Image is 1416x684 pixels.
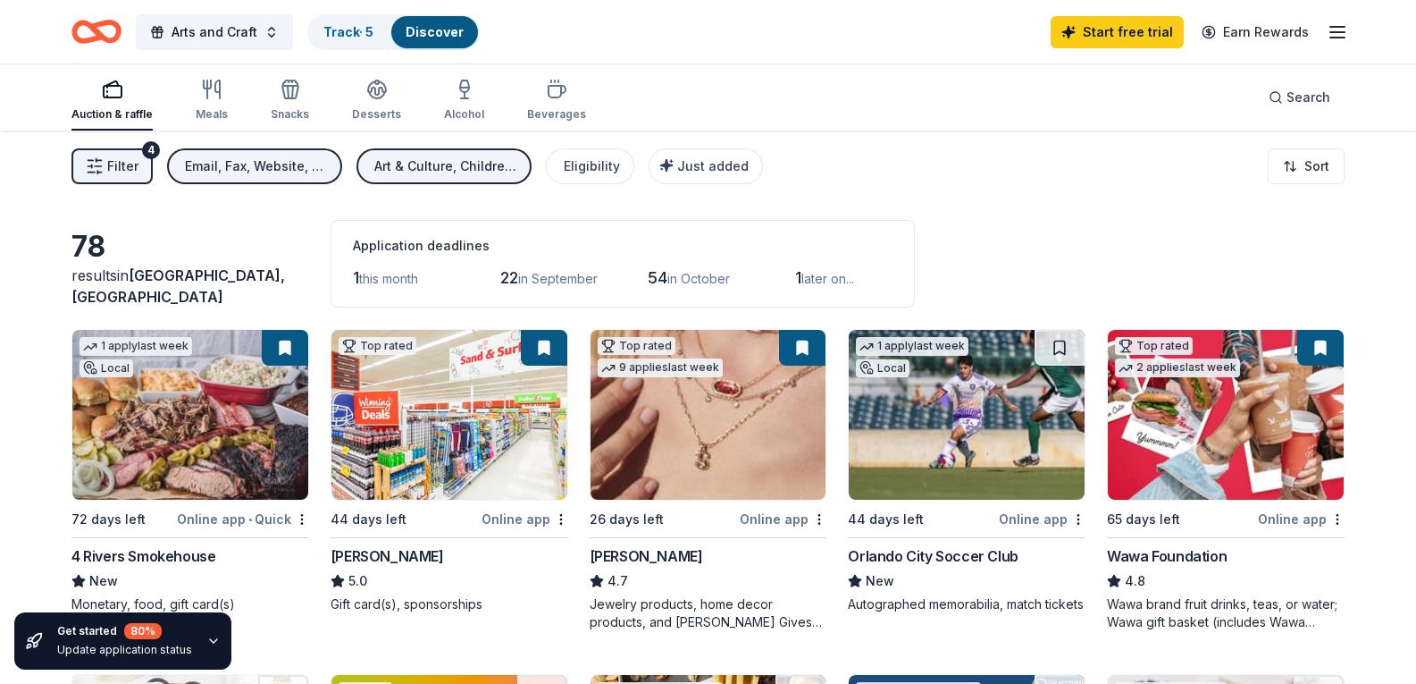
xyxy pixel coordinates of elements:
div: Local [80,359,133,377]
span: 4.8 [1125,570,1145,592]
div: Wawa brand fruit drinks, teas, or water; Wawa gift basket (includes Wawa products and coupons) [1107,595,1345,631]
span: Arts and Craft [172,21,257,43]
div: 80 % [124,623,162,639]
span: New [89,570,118,592]
img: Image for 4 Rivers Smokehouse [72,330,308,500]
div: 1 apply last week [80,337,192,356]
div: Auction & raffle [71,107,153,122]
a: Image for Wawa FoundationTop rated2 applieslast week65 days leftOnline appWawa Foundation4.8Wawa ... [1107,329,1345,631]
span: 4.7 [607,570,628,592]
button: Meals [196,72,228,131]
span: Just added [677,158,749,173]
span: Search [1286,87,1330,108]
a: Home [71,11,121,53]
button: Beverages [527,72,586,131]
button: Just added [649,148,763,184]
span: this month [359,271,418,286]
span: in September [518,271,598,286]
div: Eligibility [564,156,620,177]
div: Get started [57,623,192,639]
div: Online app [999,508,1085,530]
button: Search [1254,80,1345,115]
a: Earn Rewards [1191,16,1320,48]
div: Application deadlines [353,235,892,257]
span: [GEOGRAPHIC_DATA], [GEOGRAPHIC_DATA] [71,266,285,306]
div: Wawa Foundation [1107,545,1227,567]
div: 44 days left [331,509,406,530]
span: Sort [1304,156,1329,177]
button: Art & Culture, Children, Education, Social Justice [356,148,532,184]
div: Local [856,359,909,377]
div: Online app [740,508,826,530]
button: Alcohol [444,72,484,131]
div: Snacks [271,107,309,122]
div: Online app [1258,508,1345,530]
a: Start free trial [1051,16,1184,48]
div: 9 applies last week [598,359,723,377]
a: Image for Winn-DixieTop rated44 days leftOnline app[PERSON_NAME]5.0Gift card(s), sponsorships [331,329,568,613]
span: • [248,512,252,527]
span: 54 [648,268,667,287]
span: 1 [353,268,359,287]
a: Discover [406,24,464,39]
div: 1 apply last week [856,337,968,356]
button: Email, Fax, Website, Mail, In app, In person, Phone [167,148,342,184]
div: results [71,265,309,308]
div: Top rated [339,337,416,355]
div: Desserts [352,107,401,122]
div: Art & Culture, Children, Education, Social Justice [374,156,517,177]
button: Eligibility [546,148,634,184]
button: Arts and Craft [136,14,293,50]
div: Email, Fax, Website, Mail, In app, In person, Phone [185,156,328,177]
a: Image for 4 Rivers Smokehouse1 applylast weekLocal72 days leftOnline app•Quick4 Rivers Smokehouse... [71,329,309,613]
div: Gift card(s), sponsorships [331,595,568,613]
span: later on... [801,271,854,286]
img: Image for Winn-Dixie [331,330,567,500]
span: 1 [795,268,801,287]
div: Top rated [598,337,675,355]
button: Track· 5Discover [307,14,480,50]
img: Image for Orlando City Soccer Club [849,330,1085,500]
div: 78 [71,229,309,265]
div: 44 days left [848,509,924,530]
div: 26 days left [590,509,664,530]
span: in [71,266,285,306]
div: Meals [196,107,228,122]
span: New [866,570,894,592]
div: [PERSON_NAME] [590,545,703,567]
a: Image for Kendra ScottTop rated9 applieslast week26 days leftOnline app[PERSON_NAME]4.7Jewelry pr... [590,329,827,631]
div: [PERSON_NAME] [331,545,444,567]
button: Snacks [271,72,309,131]
div: Beverages [527,107,586,122]
div: 65 days left [1107,509,1180,530]
button: Auction & raffle [71,72,153,131]
a: Image for Orlando City Soccer Club1 applylast weekLocal44 days leftOnline appOrlando City Soccer ... [848,329,1085,613]
span: in October [667,271,730,286]
div: Alcohol [444,107,484,122]
div: 4 [142,141,160,159]
div: 72 days left [71,509,146,530]
img: Image for Kendra Scott [591,330,826,500]
div: Online app Quick [177,508,309,530]
button: Desserts [352,72,401,131]
button: Filter4 [71,148,153,184]
button: Sort [1268,148,1345,184]
div: Top rated [1115,337,1193,355]
span: Filter [107,156,138,177]
img: Image for Wawa Foundation [1108,330,1344,500]
div: Online app [482,508,568,530]
div: Update application status [57,643,192,657]
div: Autographed memorabilia, match tickets [848,595,1085,613]
span: 22 [500,268,518,287]
div: Monetary, food, gift card(s) [71,595,309,613]
span: 5.0 [348,570,367,592]
a: Track· 5 [323,24,373,39]
div: Jewelry products, home decor products, and [PERSON_NAME] Gives Back event in-store or online (or ... [590,595,827,631]
div: Orlando City Soccer Club [848,545,1018,567]
div: 2 applies last week [1115,359,1240,377]
div: 4 Rivers Smokehouse [71,545,215,567]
